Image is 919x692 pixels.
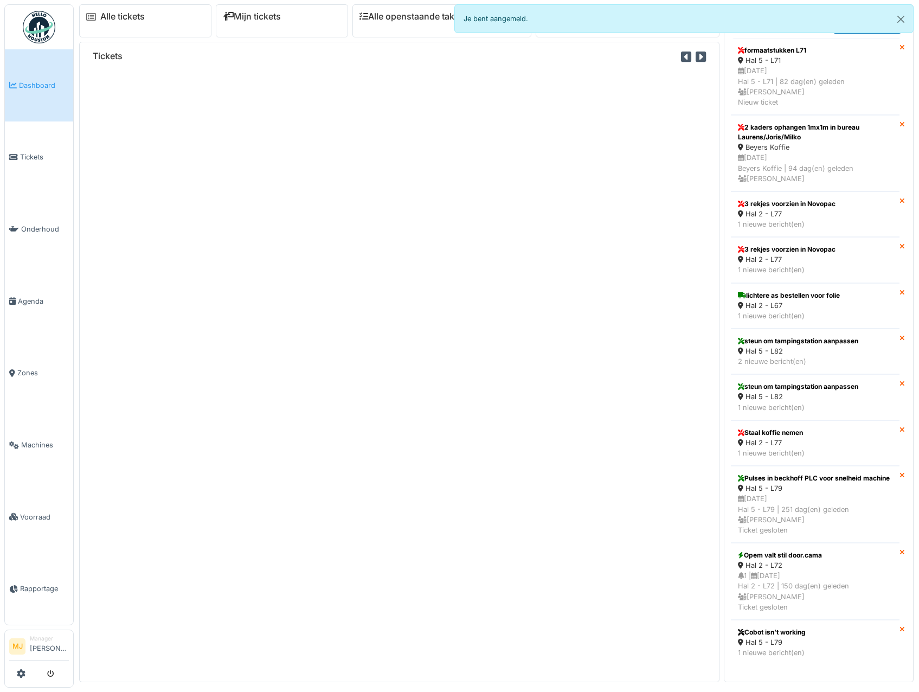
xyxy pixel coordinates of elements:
[738,66,892,107] div: [DATE] Hal 5 - L71 | 82 dag(en) geleden [PERSON_NAME] Nieuw ticket
[454,4,914,33] div: Je bent aangemeld.
[93,51,123,61] h6: Tickets
[738,438,892,448] div: Hal 2 - L77
[5,121,73,194] a: Tickets
[738,300,892,311] div: Hal 2 - L67
[738,356,892,367] div: 2 nieuwe bericht(en)
[738,199,892,209] div: 3 rekjes voorzien in Novopac
[731,466,899,543] a: Pulses in beckhoff PLC voor snelheid machine Hal 5 - L79 [DATE]Hal 5 - L79 | 251 dag(en) geleden ...
[738,571,892,612] div: 1 | [DATE] Hal 2 - L72 | 150 dag(en) geleden [PERSON_NAME] Ticket gesloten
[30,635,69,658] li: [PERSON_NAME]
[731,329,899,374] a: steun om tampingstation aanpassen Hal 5 - L82 2 nieuwe bericht(en)
[5,481,73,553] a: Voorraad
[738,428,892,438] div: Staal koffie nemen
[20,512,69,522] span: Voorraad
[738,142,892,152] div: Beyers Koffie
[30,635,69,643] div: Manager
[23,11,55,43] img: Badge_color-CXgf-gQk.svg
[731,283,899,329] a: lichtere as bestellen voor folie Hal 2 - L67 1 nieuwe bericht(en)
[731,374,899,420] a: steun om tampingstation aanpassen Hal 5 - L82 1 nieuwe bericht(en)
[5,49,73,121] a: Dashboard
[20,584,69,594] span: Rapportage
[738,473,892,483] div: Pulses in beckhoff PLC voor snelheid machine
[738,402,892,413] div: 1 nieuwe bericht(en)
[9,635,69,661] a: MJ Manager[PERSON_NAME]
[738,346,892,356] div: Hal 5 - L82
[5,337,73,409] a: Zones
[738,448,892,458] div: 1 nieuwe bericht(en)
[738,392,892,402] div: Hal 5 - L82
[731,620,899,665] a: Cobot isn’t working Hal 5 - L79 1 nieuwe bericht(en)
[738,494,892,535] div: [DATE] Hal 5 - L79 | 251 dag(en) geleden [PERSON_NAME] Ticket gesloten
[731,115,899,191] a: 2 kaders ophangen 1mx1m in bureau Laurens/Joris/Milko Beyers Koffie [DATE]Beyers Koffie | 94 dag(...
[359,11,465,22] a: Alle openstaande taken
[738,265,892,275] div: 1 nieuwe bericht(en)
[738,648,892,658] div: 1 nieuwe bericht(en)
[223,11,281,22] a: Mijn tickets
[5,409,73,481] a: Machines
[731,543,899,620] a: Opem valt stil door.cama Hal 2 - L72 1 |[DATE]Hal 2 - L72 | 150 dag(en) geleden [PERSON_NAME]Tick...
[738,55,892,66] div: Hal 5 - L71
[19,80,69,91] span: Dashboard
[100,11,145,22] a: Alle tickets
[738,311,892,321] div: 1 nieuwe bericht(en)
[738,219,892,229] div: 1 nieuwe bericht(en)
[738,254,892,265] div: Hal 2 - L77
[731,237,899,283] a: 3 rekjes voorzien in Novopac Hal 2 - L77 1 nieuwe bericht(en)
[731,191,899,237] a: 3 rekjes voorzien in Novopac Hal 2 - L77 1 nieuwe bericht(en)
[738,560,892,571] div: Hal 2 - L72
[18,296,69,306] span: Agenda
[889,5,913,34] button: Close
[738,550,892,560] div: Opem valt stil door.cama
[738,123,892,142] div: 2 kaders ophangen 1mx1m in bureau Laurens/Joris/Milko
[21,224,69,234] span: Onderhoud
[731,420,899,466] a: Staal koffie nemen Hal 2 - L77 1 nieuwe bericht(en)
[738,46,892,55] div: formaatstukken L71
[738,209,892,219] div: Hal 2 - L77
[17,368,69,378] span: Zones
[9,638,25,655] li: MJ
[738,245,892,254] div: 3 rekjes voorzien in Novopac
[738,637,892,648] div: Hal 5 - L79
[5,553,73,625] a: Rapportage
[738,291,892,300] div: lichtere as bestellen voor folie
[731,38,899,115] a: formaatstukken L71 Hal 5 - L71 [DATE]Hal 5 - L71 | 82 dag(en) geleden [PERSON_NAME]Nieuw ticket
[21,440,69,450] span: Machines
[738,336,892,346] div: steun om tampingstation aanpassen
[5,193,73,265] a: Onderhoud
[738,627,892,637] div: Cobot isn’t working
[20,152,69,162] span: Tickets
[5,265,73,337] a: Agenda
[738,483,892,494] div: Hal 5 - L79
[738,152,892,184] div: [DATE] Beyers Koffie | 94 dag(en) geleden [PERSON_NAME]
[738,382,892,392] div: steun om tampingstation aanpassen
